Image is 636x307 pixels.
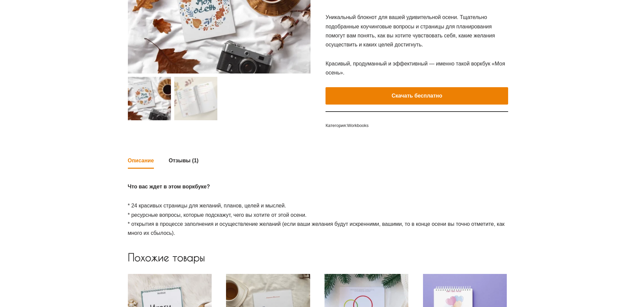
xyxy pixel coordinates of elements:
p: Красивый, продуманный и эффективный — именно такой воркбук «Моя осень». [326,59,508,77]
img: Воркбук "Моя осень" [128,77,171,120]
span: Категория: [326,122,508,129]
p: Уникальный блокнот для вашей удивительной осени. Тщательно подобранные коучинговые вопросы и стра... [326,13,508,49]
p: * 24 красивых страницы для желаний, планов, целей и мыслей. * ресурсные вопросы, которые подскажу... [128,201,508,238]
a: Описание [128,153,154,168]
a: Workbooks [347,123,369,128]
img: Воркбук "Моя осень" — изображение 2 [174,77,217,120]
strong: Что вас ждет в этом воркбуке? [128,184,210,189]
a: Отзывы (1) [169,153,198,168]
button: Скачать бесплатно [326,87,508,105]
h2: Похожие товары [128,251,508,264]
